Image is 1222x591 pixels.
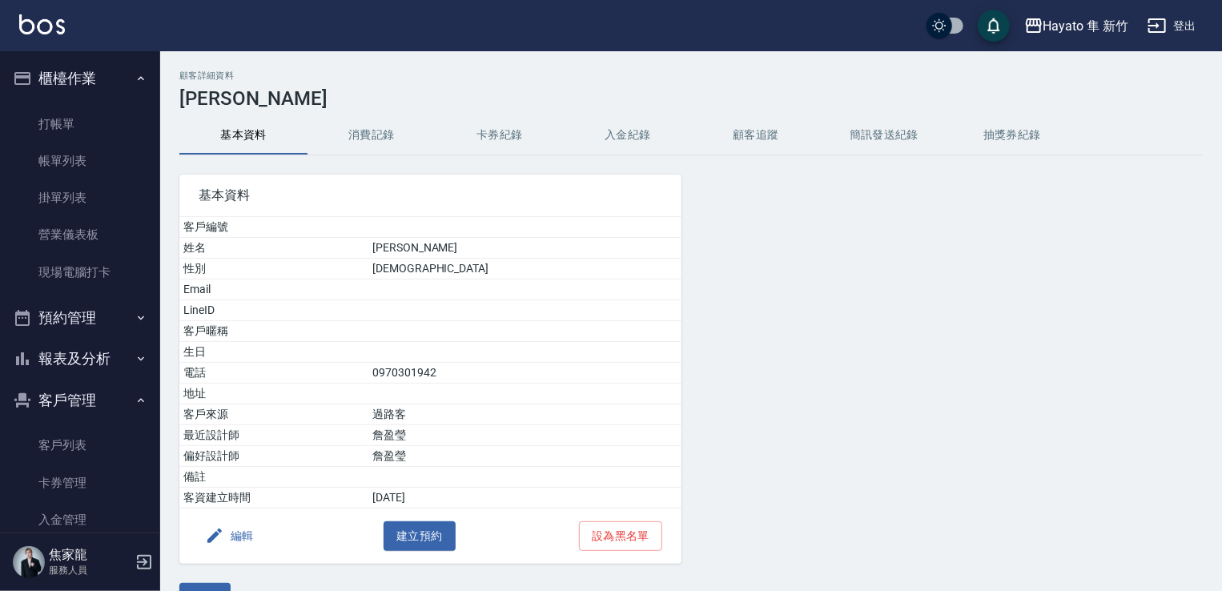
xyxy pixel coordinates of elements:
[692,116,820,155] button: 顧客追蹤
[368,238,681,259] td: [PERSON_NAME]
[13,546,45,578] img: Person
[368,488,681,509] td: [DATE]
[179,300,368,321] td: LineID
[179,116,308,155] button: 基本資料
[6,179,154,216] a: 掛單列表
[368,259,681,279] td: [DEMOGRAPHIC_DATA]
[199,187,662,203] span: 基本資料
[6,254,154,291] a: 現場電腦打卡
[179,425,368,446] td: 最近設計師
[6,143,154,179] a: 帳單列表
[6,58,154,99] button: 櫃檯作業
[199,521,260,551] button: 編輯
[1043,16,1128,36] div: Hayato 隼 新竹
[179,259,368,279] td: 性別
[179,384,368,404] td: 地址
[179,279,368,300] td: Email
[179,467,368,488] td: 備註
[179,217,368,238] td: 客戶編號
[6,297,154,339] button: 預約管理
[6,501,154,538] a: 入金管理
[1141,11,1203,41] button: 登出
[179,363,368,384] td: 電話
[6,427,154,464] a: 客戶列表
[179,342,368,363] td: 生日
[948,116,1076,155] button: 抽獎券紀錄
[6,106,154,143] a: 打帳單
[978,10,1010,42] button: save
[820,116,948,155] button: 簡訊發送紀錄
[49,563,131,577] p: 服務人員
[368,404,681,425] td: 過路客
[6,380,154,421] button: 客戶管理
[179,404,368,425] td: 客戶來源
[436,116,564,155] button: 卡券紀錄
[368,363,681,384] td: 0970301942
[564,116,692,155] button: 入金紀錄
[49,547,131,563] h5: 焦家龍
[384,521,456,551] button: 建立預約
[179,238,368,259] td: 姓名
[179,446,368,467] td: 偏好設計師
[6,338,154,380] button: 報表及分析
[1018,10,1135,42] button: Hayato 隼 新竹
[179,87,1203,110] h3: [PERSON_NAME]
[368,446,681,467] td: 詹盈瑩
[179,488,368,509] td: 客資建立時間
[368,425,681,446] td: 詹盈瑩
[579,521,662,551] button: 設為黑名單
[308,116,436,155] button: 消費記錄
[179,321,368,342] td: 客戶暱稱
[6,216,154,253] a: 營業儀表板
[179,70,1203,81] h2: 顧客詳細資料
[19,14,65,34] img: Logo
[6,464,154,501] a: 卡券管理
